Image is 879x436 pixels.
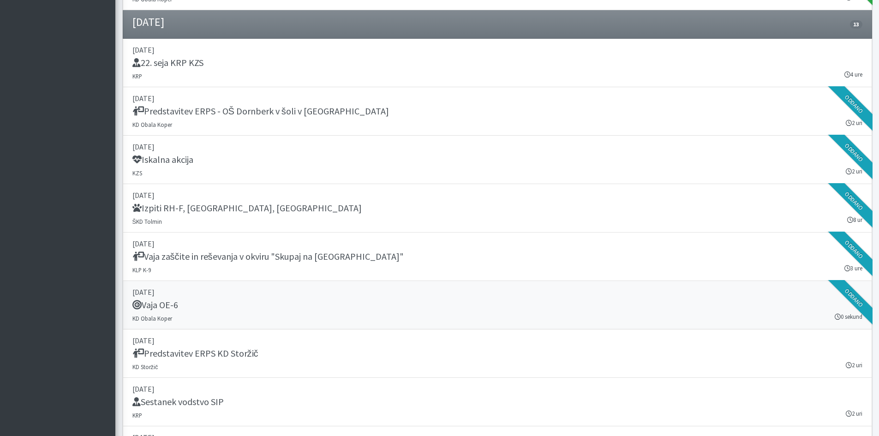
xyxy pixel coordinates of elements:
[844,70,862,79] small: 4 ure
[132,169,142,177] small: KZS
[132,412,142,419] small: KRP
[123,39,872,87] a: [DATE] 22. seja KRP KZS KRP 4 ure
[123,378,872,426] a: [DATE] Sestanek vodstvo SIP KRP 2 uri
[132,335,862,346] p: [DATE]
[123,329,872,378] a: [DATE] Predstavitev ERPS KD Storžič KD Storžič 2 uri
[132,315,172,322] small: KD Obala Koper
[132,287,862,298] p: [DATE]
[850,20,862,29] span: 13
[132,44,862,55] p: [DATE]
[132,348,258,359] h5: Predstavitev ERPS KD Storžič
[132,363,158,370] small: KD Storžič
[132,218,162,225] small: ŠKD Tolmin
[132,57,203,68] h5: 22. seja KRP KZS
[123,184,872,233] a: [DATE] Izpiti RH-F, [GEOGRAPHIC_DATA], [GEOGRAPHIC_DATA] ŠKD Tolmin 8 ur Oddano
[123,233,872,281] a: [DATE] Vaja zaščite in reševanja v okviru "Skupaj na [GEOGRAPHIC_DATA]" KLP K-9 3 ure Oddano
[123,136,872,184] a: [DATE] Iskalna akcija KZS 2 uri Oddano
[132,266,151,274] small: KLP K-9
[132,299,178,311] h5: Vaja OE-6
[132,190,862,201] p: [DATE]
[132,383,862,394] p: [DATE]
[123,281,872,329] a: [DATE] Vaja OE-6 KD Obala Koper 0 sekund Oddano
[132,396,224,407] h5: Sestanek vodstvo SIP
[132,16,164,29] h4: [DATE]
[846,361,862,370] small: 2 uri
[132,203,362,214] h5: Izpiti RH-F, [GEOGRAPHIC_DATA], [GEOGRAPHIC_DATA]
[132,238,862,249] p: [DATE]
[132,154,193,165] h5: Iskalna akcija
[132,251,404,262] h5: Vaja zaščite in reševanja v okviru "Skupaj na [GEOGRAPHIC_DATA]"
[846,409,862,418] small: 2 uri
[132,141,862,152] p: [DATE]
[132,106,389,117] h5: Predstavitev ERPS - OŠ Dornberk v šoli v [GEOGRAPHIC_DATA]
[123,87,872,136] a: [DATE] Predstavitev ERPS - OŠ Dornberk v šoli v [GEOGRAPHIC_DATA] KD Obala Koper 2 uri Oddano
[132,72,142,80] small: KRP
[132,121,172,128] small: KD Obala Koper
[132,93,862,104] p: [DATE]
